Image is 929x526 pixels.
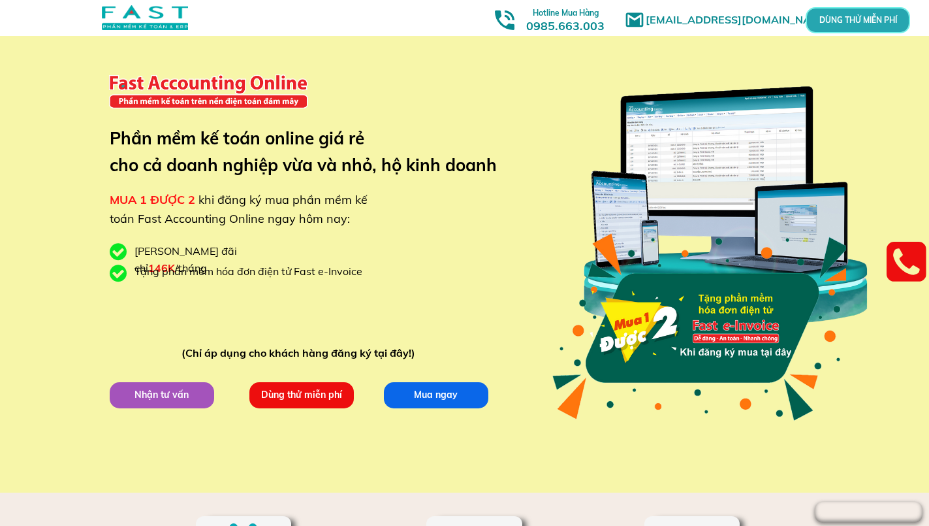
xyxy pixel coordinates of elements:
[512,5,619,33] h3: 0985.663.003
[134,263,372,280] div: Tặng phần mềm hóa đơn điện tử Fast e-Invoice
[837,16,878,25] p: DÙNG THỬ MIỄN PHÍ
[134,243,304,276] div: [PERSON_NAME] đãi chỉ /tháng
[248,382,354,408] p: Dùng thử miễn phí
[181,345,421,362] div: (Chỉ áp dụng cho khách hàng đăng ký tại đây!)
[110,192,368,226] span: khi đăng ký mua phần mềm kế toán Fast Accounting Online ngay hôm nay:
[148,261,175,274] span: 146K
[108,382,214,408] p: Nhận tư vấn
[110,192,195,207] span: MUA 1 ĐƯỢC 2
[383,382,488,408] p: Mua ngay
[110,125,516,179] h3: Phần mềm kế toán online giá rẻ cho cả doanh nghiệp vừa và nhỏ, hộ kinh doanh
[533,8,599,18] span: Hotline Mua Hàng
[646,12,838,29] h1: [EMAIL_ADDRESS][DOMAIN_NAME]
